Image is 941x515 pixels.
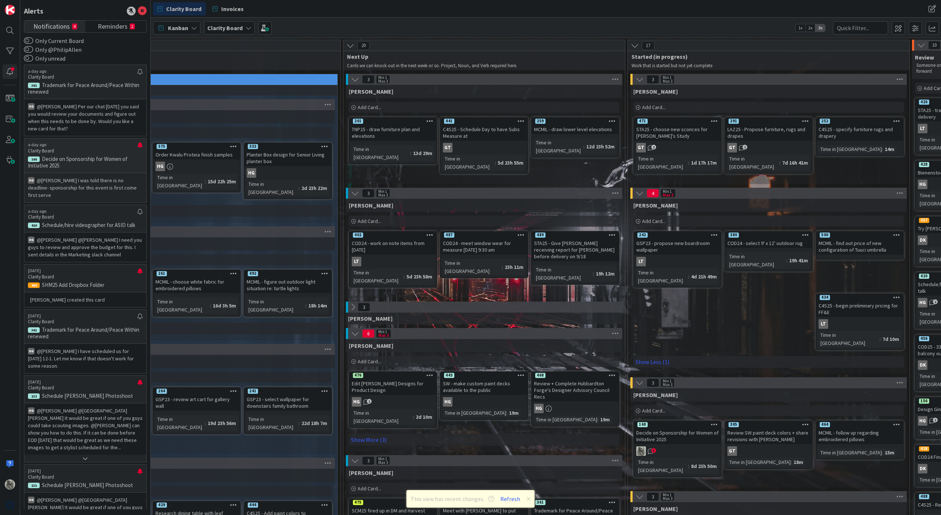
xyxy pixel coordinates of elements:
div: HG [443,397,452,407]
div: 23h 11m [503,263,525,271]
div: 2d 10m [414,413,434,421]
div: 492 [248,271,258,276]
div: HG [28,348,35,354]
div: GT [634,143,721,152]
small: 4 [72,24,77,29]
span: Add Card... [358,218,381,224]
div: HG [918,298,927,307]
div: 471STA25 - choose new sconces for [PERSON_NAME]'s Study [634,118,721,141]
div: 201 [350,118,436,125]
div: 375 [153,143,240,150]
div: GT [441,143,527,152]
p: @[PERSON_NAME]﻿ ﻿@[PERSON_NAME]﻿ I need you guys to review and approve the budget for this. I sen... [28,236,143,258]
div: GT [727,143,737,152]
p: [DATE] [28,313,137,318]
div: 291 [725,118,812,125]
p: [DATE] [28,379,137,385]
div: 241 [248,389,258,394]
div: 242GSP23 - propose new boardroom wallpaper [634,232,721,255]
div: 426 [919,100,929,105]
div: Time in [GEOGRAPHIC_DATA] [727,252,786,269]
div: Time in [GEOGRAPHIC_DATA] [247,180,298,196]
div: COD24 - select 9' x 12' outdoor rug [725,238,812,248]
div: LT [816,319,903,329]
p: Clarity Board [28,74,137,80]
div: GSP23 - propose new boardroom wallpaper [634,238,721,255]
div: HG [28,103,35,110]
a: 305Review SW paint deck colors + share revisions with [PERSON_NAME]GTTime in [GEOGRAPHIC_DATA]:18m [724,421,813,469]
p: a day ago [28,142,137,147]
div: 487COD24 - meet window wear for measure [DATE] 9:30 am [441,232,527,255]
div: 15d 22h 25m [206,177,238,186]
div: 242 [634,232,721,238]
div: 468 [535,373,545,378]
div: 19d 23h 56m [206,419,238,427]
a: 332Planter Box design for Senior Living planter boxHGTime in [GEOGRAPHIC_DATA]:2d 23h 22m [244,143,332,199]
div: Time in [GEOGRAPHIC_DATA] [155,173,205,190]
div: 332 [244,143,331,150]
p: [PERSON_NAME] created this card [28,296,143,303]
a: 264GSP23 - review art cart for gallery wallTime in [GEOGRAPHIC_DATA]:19d 23h 56m [153,387,241,434]
a: a day agoClarity Board168Decide on Sponsorship for Women of Initiative 2025HG@[PERSON_NAME] I was... [24,138,147,202]
div: 5d 23h 58m [405,273,434,281]
div: 259 [535,119,545,124]
button: Only Current Board [24,37,33,44]
a: 252C4S25 - specify furniture rugs and draperyTime in [GEOGRAPHIC_DATA]:14m [816,117,904,156]
div: 332Planter Box design for Senior Living planter box [244,143,331,166]
div: 261 [157,271,167,276]
div: Time in [GEOGRAPHIC_DATA] [155,415,205,431]
div: 16d 3h 5m [211,302,238,310]
label: Only Current Board [24,36,84,45]
div: 259 [532,118,619,125]
span: Add Card... [358,104,381,111]
div: 471 [634,118,721,125]
span: : [786,256,787,264]
div: LT [819,319,828,329]
label: Only unread [24,54,65,63]
p: Trademark for Peace Around/Peace Within renewed [28,327,143,340]
a: [DATE]Clarity Board361Trademark for Peace Around/Peace Within renewedHG@[PERSON_NAME] I have sche... [24,309,147,374]
p: a day ago [28,69,137,74]
a: 168Decide on Sponsorship for Women of Initiative 2025PATime in [GEOGRAPHIC_DATA]:8d 23h 50m [633,421,722,477]
div: 471 [637,119,648,124]
div: 441 [441,118,527,125]
div: GT [727,446,737,456]
div: COD24 - meet window wear for measure [DATE] 9:30 am [441,238,527,255]
div: Edit [PERSON_NAME] Designs for Product Design [350,379,436,395]
span: : [410,149,411,157]
span: : [495,159,496,167]
div: 13d 29m [411,149,434,157]
p: Clarity Board [28,274,137,280]
div: 402COD24 - work on note items from [DATE] [350,232,436,255]
span: Add Card... [642,407,666,414]
a: 380COD24 - select 9' x 12' outdoor rugTime in [GEOGRAPHIC_DATA]:19h 41m [724,231,813,271]
p: Trademark for Peace Around/Peace Within renewed [28,82,143,95]
a: Clarity Board [153,2,206,15]
p: SHM25 Add Dropbox Folder [28,282,143,288]
span: Notifications [33,21,70,31]
p: Clarity Board [28,148,137,154]
div: HG [247,168,256,178]
a: 434C4S25 - begin preliminary pricing for FF&ELTTime in [GEOGRAPHIC_DATA]:7d 10m [816,293,904,350]
div: Time in [GEOGRAPHIC_DATA] [352,145,410,161]
b: Clarity Board [207,24,243,32]
span: Clarity Board [166,4,201,13]
div: GT [725,143,812,152]
div: 428 [919,162,929,167]
a: 476Edit [PERSON_NAME] Designs for Product DesignHGTime in [GEOGRAPHIC_DATA]:2d 10m [349,371,437,428]
div: 434 [820,295,830,300]
div: HG [532,404,619,413]
div: 241GSP23 - select wallpaper for downstairs family bathroom [244,388,331,411]
img: Visit kanbanzone.com [5,5,15,15]
a: a day agoClarity Board420Schedule/hire videographer for ASID talkHG@[PERSON_NAME] @[PERSON_NAME] ... [24,205,147,262]
span: : [597,415,598,424]
div: C4S25 - begin preliminary pricing for FF&E [816,301,903,317]
div: Time in [GEOGRAPHIC_DATA] [534,266,593,282]
div: LT [918,124,927,133]
div: 261MCMIL - choose white fabric for embroidered pillows [153,270,240,293]
a: Show Less (1) [633,356,904,368]
div: 241 [244,388,331,395]
p: Schedule/hire videographer for ASID talk [28,222,143,228]
span: : [688,273,689,281]
p: Decide on Sponsorship for Women of Initiative 2025 [28,156,143,169]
